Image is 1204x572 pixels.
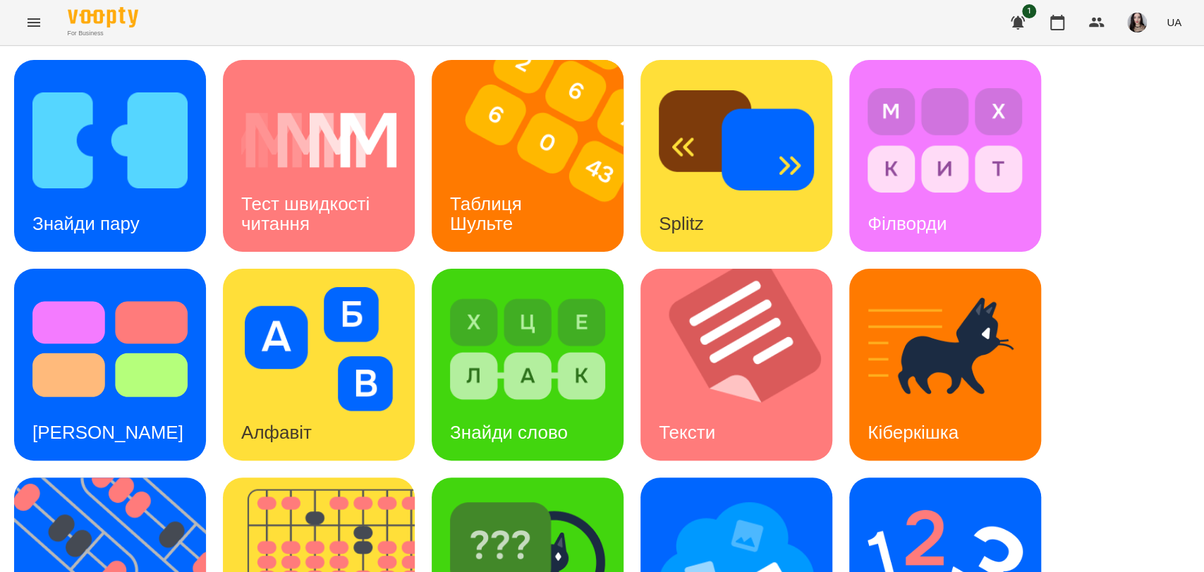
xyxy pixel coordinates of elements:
img: Тексти [640,269,850,461]
h3: Знайди пару [32,213,140,234]
a: Тест Струпа[PERSON_NAME] [14,269,206,461]
img: Філворди [868,78,1023,202]
span: For Business [68,29,138,38]
a: КіберкішкаКіберкішка [849,269,1041,461]
a: ТекстиТексти [640,269,832,461]
span: 1 [1022,4,1036,18]
button: Menu [17,6,51,39]
img: Тест Струпа [32,287,188,411]
h3: [PERSON_NAME] [32,422,183,443]
h3: Тест швидкості читання [241,193,375,233]
span: UA [1167,15,1181,30]
a: Тест швидкості читанняТест швидкості читання [223,60,415,252]
img: Тест швидкості читання [241,78,396,202]
h3: Splitz [659,213,704,234]
img: Voopty Logo [68,7,138,28]
a: Знайди словоЗнайди слово [432,269,624,461]
a: АлфавітАлфавіт [223,269,415,461]
button: UA [1161,9,1187,35]
img: Таблиця Шульте [432,60,641,252]
img: Splitz [659,78,814,202]
img: Знайди пару [32,78,188,202]
h3: Філворди [868,213,947,234]
a: ФілвордиФілворди [849,60,1041,252]
img: Алфавіт [241,287,396,411]
a: Знайди паруЗнайди пару [14,60,206,252]
a: SplitzSplitz [640,60,832,252]
h3: Знайди слово [450,422,568,443]
h3: Тексти [659,422,715,443]
h3: Кіберкішка [868,422,959,443]
img: 23d2127efeede578f11da5c146792859.jpg [1127,13,1147,32]
img: Кіберкішка [868,287,1023,411]
a: Таблиця ШультеТаблиця Шульте [432,60,624,252]
img: Знайди слово [450,287,605,411]
h3: Таблиця Шульте [450,193,527,233]
h3: Алфавіт [241,422,312,443]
